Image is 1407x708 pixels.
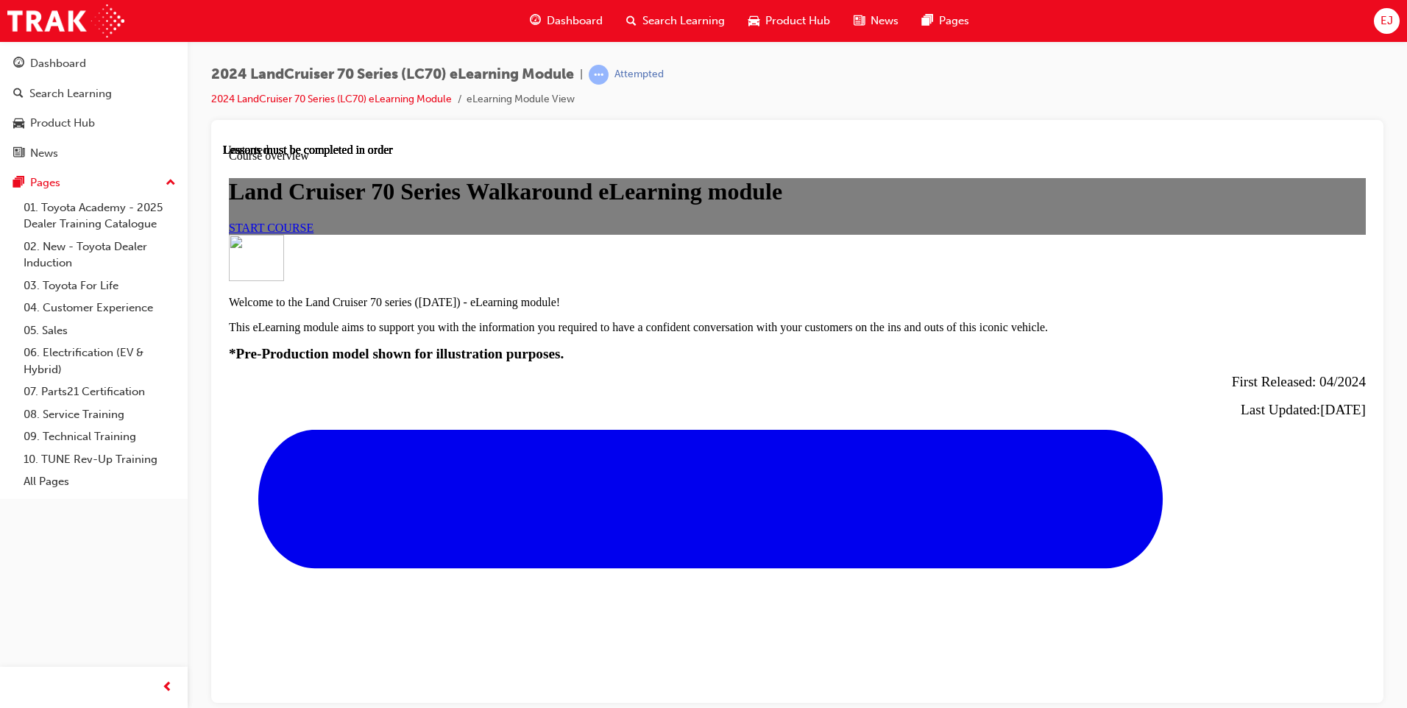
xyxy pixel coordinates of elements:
[18,236,182,275] a: 02. New - Toyota Dealer Induction
[18,275,182,297] a: 03. Toyota For Life
[580,66,583,83] span: |
[6,80,182,107] a: Search Learning
[7,4,124,38] img: Trak
[6,140,182,167] a: News
[871,13,899,29] span: News
[1018,258,1143,274] span: Last Updated:[DATE]
[765,13,830,29] span: Product Hub
[13,147,24,160] span: news-icon
[589,65,609,85] span: learningRecordVerb_ATTEMPT-icon
[18,341,182,380] a: 06. Electrification (EV & Hybrid)
[30,174,60,191] div: Pages
[614,6,737,36] a: search-iconSearch Learning
[6,169,182,197] button: Pages
[18,448,182,471] a: 10. TUNE Rev-Up Training
[18,470,182,493] a: All Pages
[13,88,24,101] span: search-icon
[842,6,910,36] a: news-iconNews
[30,55,86,72] div: Dashboard
[642,13,725,29] span: Search Learning
[6,110,182,137] a: Product Hub
[939,13,969,29] span: Pages
[18,197,182,236] a: 01. Toyota Academy - 2025 Dealer Training Catalogue
[854,12,865,30] span: news-icon
[18,297,182,319] a: 04. Customer Experience
[18,380,182,403] a: 07. Parts21 Certification
[30,115,95,132] div: Product Hub
[1381,13,1393,29] span: EJ
[6,177,1143,191] p: This eLearning module aims to support you with the information you required to have a confident c...
[530,12,541,30] span: guage-icon
[614,68,664,82] div: Attempted
[922,12,933,30] span: pages-icon
[748,12,759,30] span: car-icon
[6,152,1143,166] p: Welcome to the Land Cruiser 70 series ([DATE]) - eLearning module!
[910,6,981,36] a: pages-iconPages
[211,66,574,83] span: 2024 LandCruiser 70 Series (LC70) eLearning Module
[13,177,24,190] span: pages-icon
[211,93,452,105] a: 2024 LandCruiser 70 Series (LC70) eLearning Module
[6,47,182,169] button: DashboardSearch LearningProduct HubNews
[626,12,637,30] span: search-icon
[547,13,603,29] span: Dashboard
[30,145,58,162] div: News
[6,202,341,218] strong: *Pre-Production model shown for illustration purposes.
[737,6,842,36] a: car-iconProduct Hub
[13,117,24,130] span: car-icon
[18,319,182,342] a: 05. Sales
[1009,230,1143,246] span: First Released: 04/2024
[467,91,575,108] li: eLearning Module View
[6,50,182,77] a: Dashboard
[13,57,24,71] span: guage-icon
[162,679,173,697] span: prev-icon
[518,6,614,36] a: guage-iconDashboard
[18,403,182,426] a: 08. Service Training
[18,425,182,448] a: 09. Technical Training
[166,174,176,193] span: up-icon
[1374,8,1400,34] button: EJ
[6,35,1143,62] h1: Land Cruiser 70 Series Walkaround eLearning module
[6,78,91,91] a: START COURSE
[29,85,112,102] div: Search Learning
